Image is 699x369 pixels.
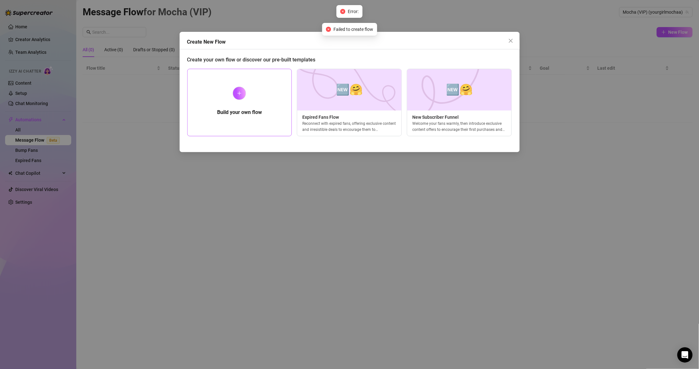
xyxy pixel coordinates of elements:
[407,121,511,132] div: Welcome your fans warmly, then introduce exclusive content offers to encourage their first purcha...
[446,81,473,98] span: 🆕🤗
[508,38,513,43] span: close
[506,38,516,43] span: Close
[348,8,359,15] span: Error:
[677,347,693,363] div: Open Intercom Messenger
[340,9,346,14] span: close-circle
[407,114,511,121] span: New Subscriber Funnel
[336,81,363,98] span: 🆕🤗
[333,26,373,33] span: Failed to create flow
[506,36,516,46] button: Close
[187,57,316,63] span: Create your own flow or discover our pre-built templates
[217,109,262,116] h5: Build your own flow
[326,27,331,32] span: close-circle
[297,121,401,132] div: Reconnect with expired fans, offering exclusive content and irresistible deals to encourage them ...
[297,114,401,121] span: Expired Fans Flow
[187,38,520,46] div: Create New Flow
[237,91,242,96] span: plus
